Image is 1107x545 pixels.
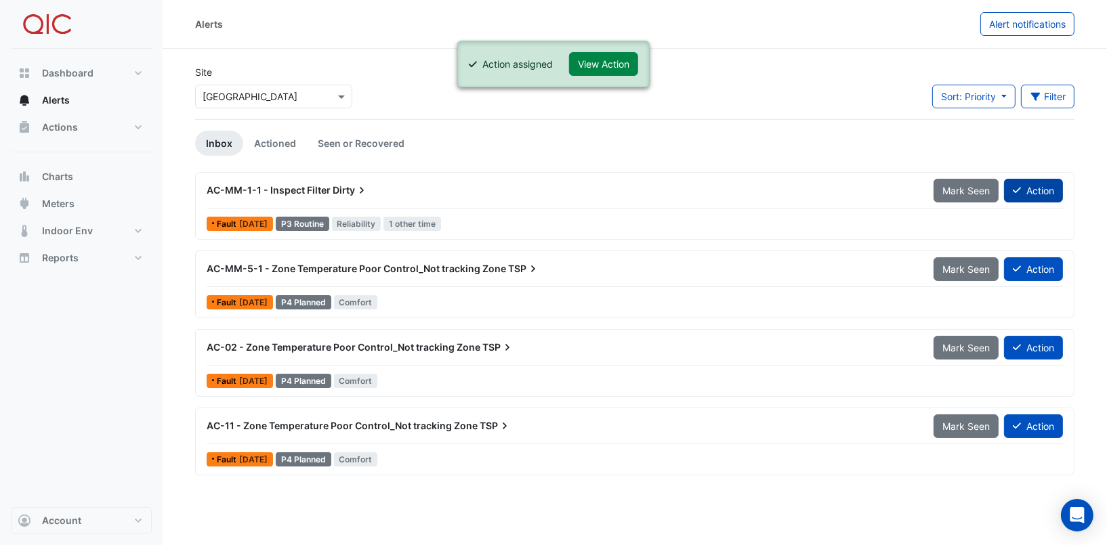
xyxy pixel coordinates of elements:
[42,197,75,211] span: Meters
[18,93,31,107] app-icon: Alerts
[42,121,78,134] span: Actions
[569,52,638,76] button: View Action
[18,170,31,183] app-icon: Charts
[934,414,999,438] button: Mark Seen
[942,263,990,275] span: Mark Seen
[11,244,152,271] button: Reports
[480,419,511,433] span: TSP
[239,454,268,464] span: Thu 05-Jun-2025 11:00 AEST
[42,66,93,80] span: Dashboard
[11,60,152,87] button: Dashboard
[1004,336,1063,359] button: Action
[207,341,480,353] span: AC-02 - Zone Temperature Poor Control_Not tracking Zone
[508,262,540,276] span: TSP
[11,507,152,534] button: Account
[11,217,152,244] button: Indoor Env
[333,183,369,197] span: Dirty
[239,376,268,386] span: Tue 08-Jul-2025 09:00 AEST
[482,341,514,354] span: TSP
[1004,414,1063,438] button: Action
[334,295,378,309] span: Comfort
[276,374,331,388] div: P4 Planned
[932,85,1016,108] button: Sort: Priority
[18,197,31,211] app-icon: Meters
[207,184,331,196] span: AC-MM-1-1 - Inspect Filter
[217,377,239,385] span: Fault
[239,219,268,229] span: Tue 01-Apr-2025 09:00 AEST
[1021,85,1075,108] button: Filter
[217,299,239,307] span: Fault
[195,65,212,79] label: Site
[11,163,152,190] button: Charts
[16,11,77,38] img: Company Logo
[307,131,415,156] a: Seen or Recovered
[195,17,223,31] div: Alerts
[42,514,81,527] span: Account
[18,251,31,265] app-icon: Reports
[18,121,31,134] app-icon: Actions
[11,87,152,114] button: Alerts
[482,57,553,71] div: Action assigned
[42,224,93,238] span: Indoor Env
[42,170,73,183] span: Charts
[942,185,990,196] span: Mark Seen
[989,18,1066,30] span: Alert notifications
[276,295,331,309] div: P4 Planned
[334,452,378,466] span: Comfort
[276,217,329,231] div: P3 Routine
[332,217,381,231] span: Reliability
[239,297,268,307] span: Sun 20-Jul-2025 13:45 AEST
[942,342,990,353] span: Mark Seen
[934,336,999,359] button: Mark Seen
[334,374,378,388] span: Comfort
[207,263,506,274] span: AC-MM-5-1 - Zone Temperature Poor Control_Not tracking Zone
[276,452,331,466] div: P4 Planned
[243,131,307,156] a: Actioned
[1004,257,1063,281] button: Action
[1004,179,1063,202] button: Action
[18,224,31,238] app-icon: Indoor Env
[42,93,70,107] span: Alerts
[42,251,79,265] span: Reports
[217,220,239,228] span: Fault
[195,131,243,156] a: Inbox
[18,66,31,80] app-icon: Dashboard
[934,257,999,281] button: Mark Seen
[383,217,441,231] span: 1 other time
[1061,499,1093,531] div: Open Intercom Messenger
[11,114,152,141] button: Actions
[207,420,478,431] span: AC-11 - Zone Temperature Poor Control_Not tracking Zone
[942,420,990,432] span: Mark Seen
[217,456,239,464] span: Fault
[11,190,152,217] button: Meters
[941,91,996,102] span: Sort: Priority
[934,179,999,202] button: Mark Seen
[980,12,1074,36] button: Alert notifications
